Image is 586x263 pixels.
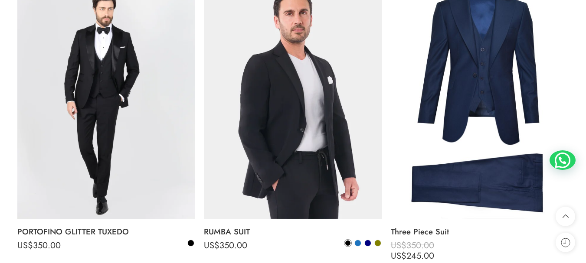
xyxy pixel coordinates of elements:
[391,250,434,262] bdi: 245.00
[187,239,195,247] a: Black
[17,239,61,252] bdi: 350.00
[391,239,434,252] bdi: 350.00
[17,239,33,252] span: US$
[391,223,569,240] a: Three Piece Suit
[17,223,195,240] a: PORTOFINO GLITTER TUXEDO
[374,239,382,247] a: Olive
[391,239,406,252] span: US$
[391,250,406,262] span: US$
[204,223,382,240] a: RUMBA SUIT
[204,239,247,252] bdi: 350.00
[354,239,362,247] a: Blue
[344,239,352,247] a: Black
[364,239,372,247] a: Navy
[204,239,219,252] span: US$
